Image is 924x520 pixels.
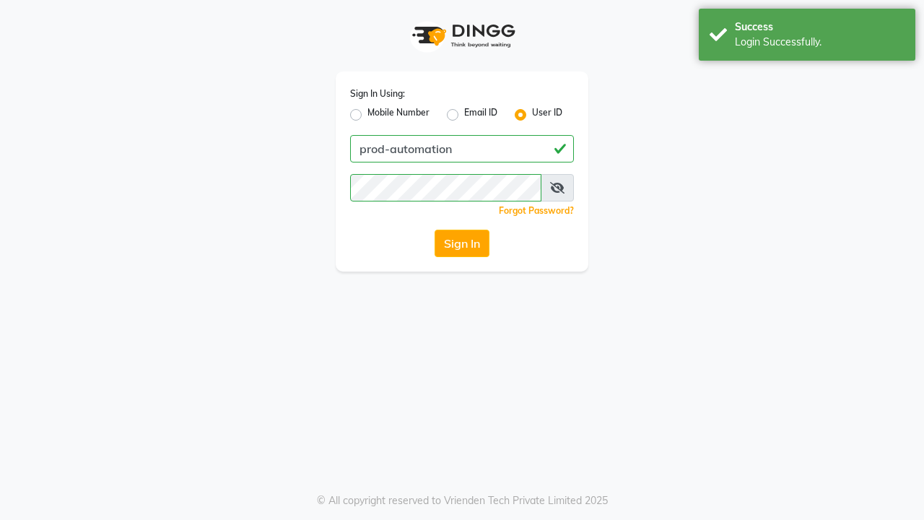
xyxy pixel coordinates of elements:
[464,106,497,123] label: Email ID
[735,19,905,35] div: Success
[350,87,405,100] label: Sign In Using:
[367,106,430,123] label: Mobile Number
[499,205,574,216] a: Forgot Password?
[435,230,489,257] button: Sign In
[350,135,574,162] input: Username
[532,106,562,123] label: User ID
[350,174,541,201] input: Username
[404,14,520,57] img: logo1.svg
[735,35,905,50] div: Login Successfully.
